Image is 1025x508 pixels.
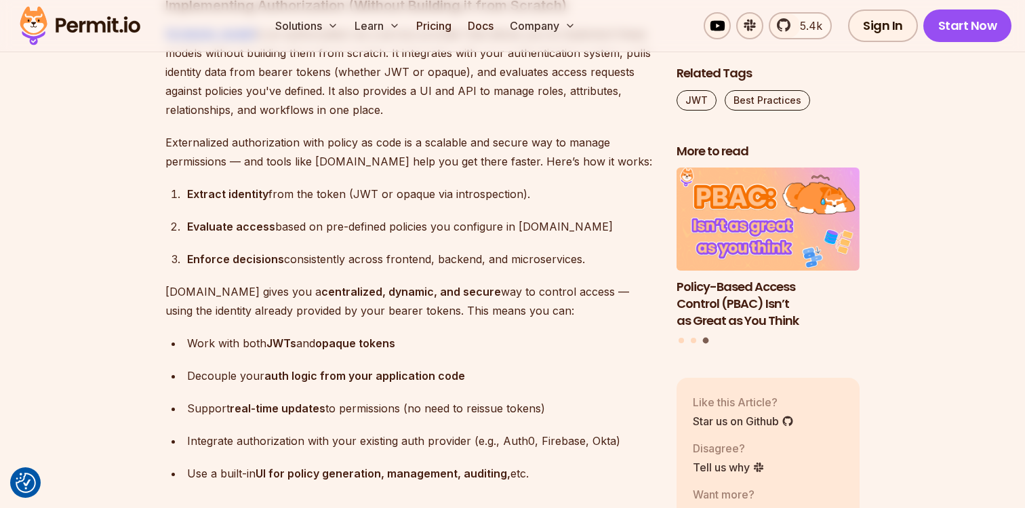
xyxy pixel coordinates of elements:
[677,168,860,271] img: Policy-Based Access Control (PBAC) Isn’t as Great as You Think
[677,143,860,160] h2: More to read
[187,399,655,418] div: Support to permissions (no need to reissue tokens)
[165,24,655,119] p: is an authorization as a service provider that allows you to implement these models without build...
[187,187,268,201] strong: Extract identity
[725,90,810,111] a: Best Practices
[693,459,765,475] a: Tell us why
[270,12,344,39] button: Solutions
[187,431,655,450] div: Integrate authorization with your existing auth provider (e.g., Auth0, Firebase, Okta)
[14,3,146,49] img: Permit logo
[187,252,284,266] strong: Enforce decisions
[677,65,860,82] h2: Related Tags
[702,338,708,344] button: Go to slide 3
[187,184,655,203] div: from the token (JWT or opaque via introspection).
[349,12,405,39] button: Learn
[923,9,1012,42] a: Start Now
[693,394,794,410] p: Like this Article?
[16,473,36,493] img: Revisit consent button
[677,168,860,346] div: Posts
[411,12,457,39] a: Pricing
[315,336,395,350] strong: opaque tokens
[16,473,36,493] button: Consent Preferences
[165,282,655,320] p: [DOMAIN_NAME] gives you a way to control access — using the identity already provided by your bea...
[693,413,794,429] a: Star us on Github
[187,334,655,353] div: Work with both and
[792,18,822,34] span: 5.4k
[187,366,655,385] div: Decouple your
[230,402,325,415] strong: real-time updates
[848,9,918,42] a: Sign In
[187,464,655,483] div: Use a built-in etc.
[693,440,765,456] p: Disagree?
[187,220,275,233] strong: Evaluate access
[677,279,860,329] h3: Policy-Based Access Control (PBAC) Isn’t as Great as You Think
[677,90,717,111] a: JWT
[321,285,501,298] strong: centralized, dynamic, and secure
[266,336,296,350] strong: JWTs
[462,12,499,39] a: Docs
[769,12,832,39] a: 5.4k
[187,217,655,236] div: based on pre-defined policies you configure in [DOMAIN_NAME]
[679,338,684,343] button: Go to slide 1
[677,168,860,330] li: 3 of 3
[264,369,465,383] strong: auth logic from your application code
[693,486,799,503] p: Want more?
[691,338,696,343] button: Go to slide 2
[256,467,510,480] strong: UI for policy generation, management, auditing,
[165,133,655,171] p: Externalized authorization with policy as code is a scalable and secure way to manage permissions...
[187,250,655,269] div: consistently across frontend, backend, and microservices.
[504,12,581,39] button: Company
